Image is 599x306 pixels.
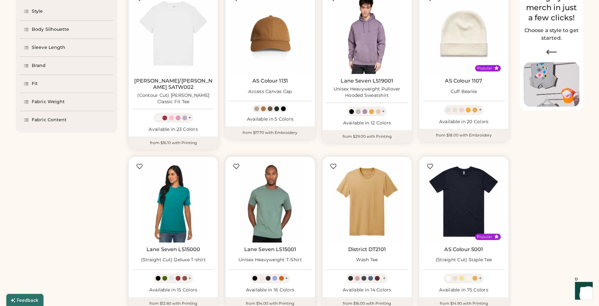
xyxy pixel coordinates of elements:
[129,136,218,149] div: from $16.10 with Printing
[477,234,492,239] div: Popular
[244,246,296,253] a: Lane Seven LS15001
[494,234,499,239] button: Popular Style
[146,246,200,253] a: Lane Seven LS15000
[451,89,477,95] div: Cuff Beanie
[326,86,408,99] div: Unisex Heavyweight Pullover Hooded Sweatshirt
[32,99,65,105] div: Fabric Weight
[238,257,302,263] div: Unisex Heavyweight T-Shirt
[382,108,385,115] div: +
[285,275,288,282] div: +
[32,81,38,87] div: Fit
[348,246,386,253] a: District DT2101
[229,161,311,242] img: Lane Seven LS15001 Unisex Heavyweight T-Shirt
[248,89,292,95] div: Access Canvas Cap
[229,287,311,293] div: Available in 16 Colors
[477,66,492,71] div: Popular
[229,116,311,123] div: Available in 5 Colors
[444,246,483,253] a: AS Colour 5001
[479,275,481,282] div: +
[423,119,505,125] div: Available in 20 Colors
[188,114,191,121] div: +
[356,257,378,263] div: Wash Tee
[326,161,408,242] img: District DT2101 Wash Tee
[524,27,579,42] h2: Choose a style to get started.
[188,275,191,282] div: +
[383,275,386,282] div: +
[133,78,214,90] a: [PERSON_NAME]/[PERSON_NAME] SATW002
[141,257,206,263] div: (Straight Cut) Deluxe T-shirt
[569,277,596,305] iframe: Front Chat
[225,126,315,139] div: from $17.70 with Embroidery
[494,66,499,70] button: Popular Style
[32,26,69,33] div: Body Silhouette
[252,78,288,84] a: AS Colour 1131
[419,129,508,142] div: from $18.00 with Embroidery
[326,120,408,126] div: Available in 12 Colors
[423,287,505,293] div: Available in 75 Colors
[133,126,214,133] div: Available in 23 Colors
[32,44,65,51] div: Sleeve Length
[479,106,481,113] div: +
[524,62,579,107] img: Image of Lisa Congdon Eye Print on T-Shirt and Hat
[32,117,67,123] div: Fabric Content
[322,130,412,143] div: from $29.00 with Printing
[133,92,214,105] div: (Contour Cut) [PERSON_NAME] Classic Fit Tee
[423,161,505,242] img: AS Colour 5001 (Straight Cut) Staple Tee
[32,8,43,15] div: Style
[436,257,492,263] div: (Straight Cut) Staple Tee
[133,287,214,293] div: Available in 15 Colors
[341,78,393,84] a: Lane Seven LS19001
[445,78,482,84] a: AS Colour 1107
[32,63,46,69] div: Brand
[133,161,214,242] img: Lane Seven LS15000 (Straight Cut) Deluxe T-shirt
[326,287,408,293] div: Available in 14 Colors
